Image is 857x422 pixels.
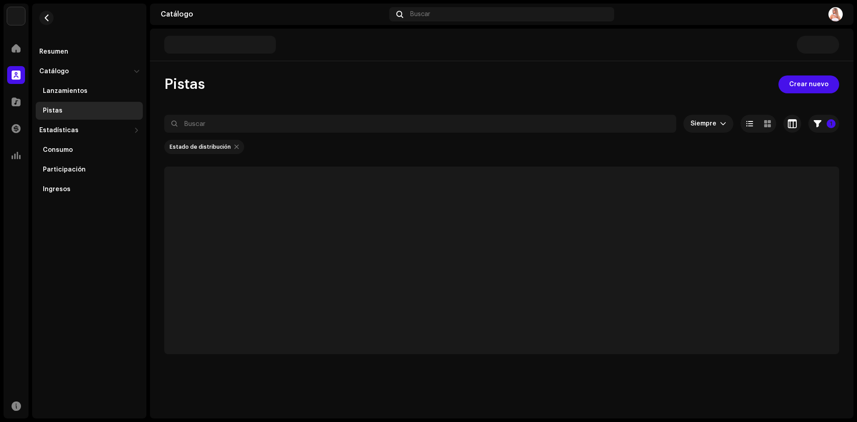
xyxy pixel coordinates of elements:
p-badge: 1 [827,119,836,128]
re-m-nav-item: Lanzamientos [36,82,143,100]
span: Buscar [410,11,430,18]
input: Buscar [164,115,676,133]
div: Ingresos [43,186,71,193]
span: Crear nuevo [789,75,828,93]
div: Catálogo [161,11,386,18]
div: Resumen [39,48,68,55]
div: Consumo [43,146,73,154]
span: Siempre [691,115,720,133]
button: 1 [808,115,839,133]
div: dropdown trigger [720,115,726,133]
re-m-nav-item: Resumen [36,43,143,61]
span: Pistas [164,75,205,93]
div: Pistas [43,107,62,114]
re-m-nav-item: Participación [36,161,143,179]
re-m-nav-item: Consumo [36,141,143,159]
div: Catálogo [39,68,69,75]
div: Estado de distribución [170,143,231,150]
img: ca428dd1-b208-4446-aa79-b44b60839ff7 [828,7,843,21]
div: Participación [43,166,86,173]
re-m-nav-dropdown: Estadísticas [36,121,143,198]
re-m-nav-item: Pistas [36,102,143,120]
re-m-nav-item: Ingresos [36,180,143,198]
div: Estadísticas [39,127,79,134]
div: Lanzamientos [43,88,87,95]
img: 40d31eee-25aa-4f8a-9761-0bbac6d73880 [7,7,25,25]
button: Crear nuevo [778,75,839,93]
re-m-nav-dropdown: Catálogo [36,63,143,120]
